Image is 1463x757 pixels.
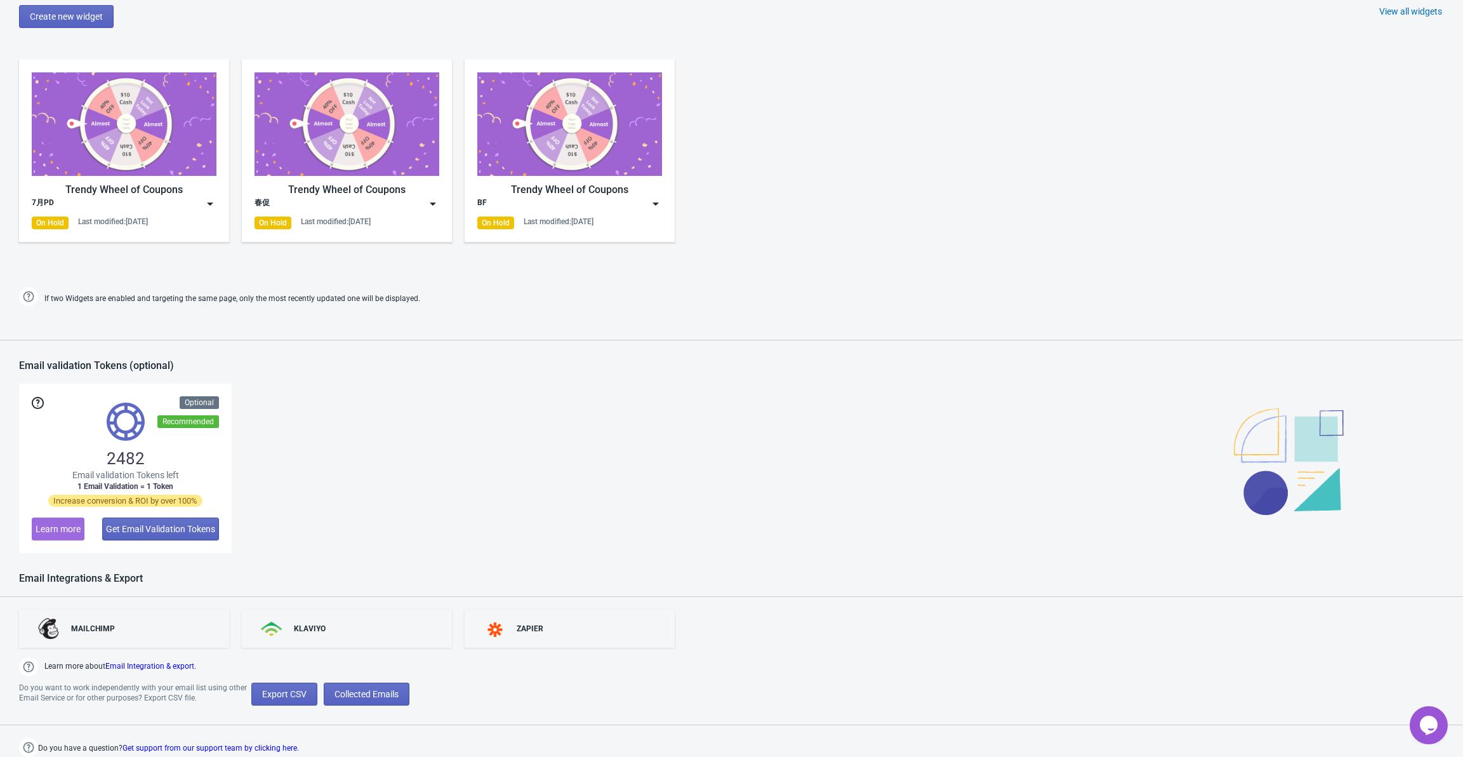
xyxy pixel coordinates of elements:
[32,217,69,229] div: On Hold
[301,217,371,227] div: Last modified: [DATE]
[334,689,399,699] span: Collected Emails
[649,198,662,210] img: dropdown.png
[122,744,299,753] a: Get support from our support team by clicking here.
[477,217,514,229] div: On Hold
[38,740,299,756] span: Do you have a question?
[32,72,216,176] img: trendy_game.png
[524,217,593,227] div: Last modified: [DATE]
[477,198,487,210] div: BF
[1234,408,1344,515] img: illustration.svg
[106,524,215,534] span: Get Email Validation Tokens
[32,182,216,198] div: Trendy Wheel of Coupons
[107,403,145,441] img: tokens.svg
[36,524,81,534] span: Learn more
[19,683,251,706] div: Do you want to work independently with your email list using other Email Service or for other pur...
[19,5,114,28] button: Create new widget
[255,72,439,176] img: trendy_game.png
[204,198,216,210] img: dropdown.png
[32,518,84,540] button: Learn more
[30,11,103,22] span: Create new widget
[484,622,506,637] img: zapier.svg
[517,624,543,634] div: ZAPIER
[78,217,148,227] div: Last modified: [DATE]
[477,72,662,176] img: trendy_game.png
[77,481,173,492] span: 1 Email Validation = 1 Token
[255,182,439,198] div: Trendy Wheel of Coupons
[255,198,270,210] div: 春促
[38,618,61,640] img: mailchimp.png
[19,738,38,757] img: help.png
[255,217,291,229] div: On Hold
[1410,706,1450,744] iframe: chat widget
[262,689,307,699] span: Export CSV
[1379,5,1442,18] div: View all widgets
[71,624,115,634] div: MAILCHIMP
[427,198,439,210] img: dropdown.png
[19,287,38,306] img: help.png
[48,495,202,507] span: Increase conversion & ROI by over 100%
[72,469,179,481] span: Email validation Tokens left
[107,448,145,469] span: 2482
[294,624,326,634] div: KLAVIYO
[261,622,284,636] img: klaviyo.png
[44,288,420,309] span: If two Widgets are enabled and targeting the same page, only the most recently updated one will b...
[105,662,194,671] a: Email Integration & export
[157,415,219,428] div: Recommended
[251,683,317,706] button: Export CSV
[44,660,196,676] span: Learn more about .
[324,683,409,706] button: Collected Emails
[32,198,54,210] div: 7月PD
[477,182,662,198] div: Trendy Wheel of Coupons
[19,657,38,676] img: help.png
[102,518,219,540] button: Get Email Validation Tokens
[180,396,219,409] div: Optional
